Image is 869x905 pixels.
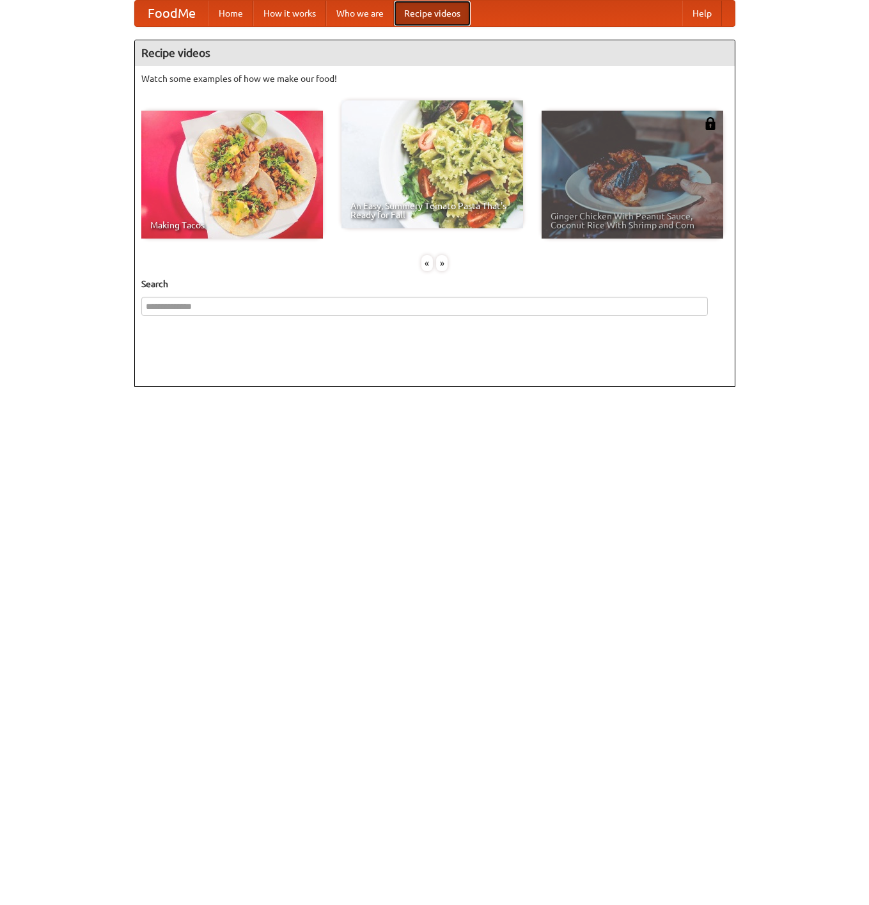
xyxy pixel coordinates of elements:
img: 483408.png [704,117,717,130]
a: An Easy, Summery Tomato Pasta That's Ready for Fall [341,100,523,228]
span: An Easy, Summery Tomato Pasta That's Ready for Fall [350,201,514,219]
a: Recipe videos [394,1,471,26]
div: » [436,255,448,271]
h4: Recipe videos [135,40,735,66]
a: Who we are [326,1,394,26]
span: Making Tacos [150,221,314,230]
a: Making Tacos [141,111,323,239]
p: Watch some examples of how we make our food! [141,72,728,85]
a: Home [208,1,253,26]
h5: Search [141,278,728,290]
a: Help [682,1,722,26]
a: FoodMe [135,1,208,26]
a: How it works [253,1,326,26]
div: « [421,255,433,271]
